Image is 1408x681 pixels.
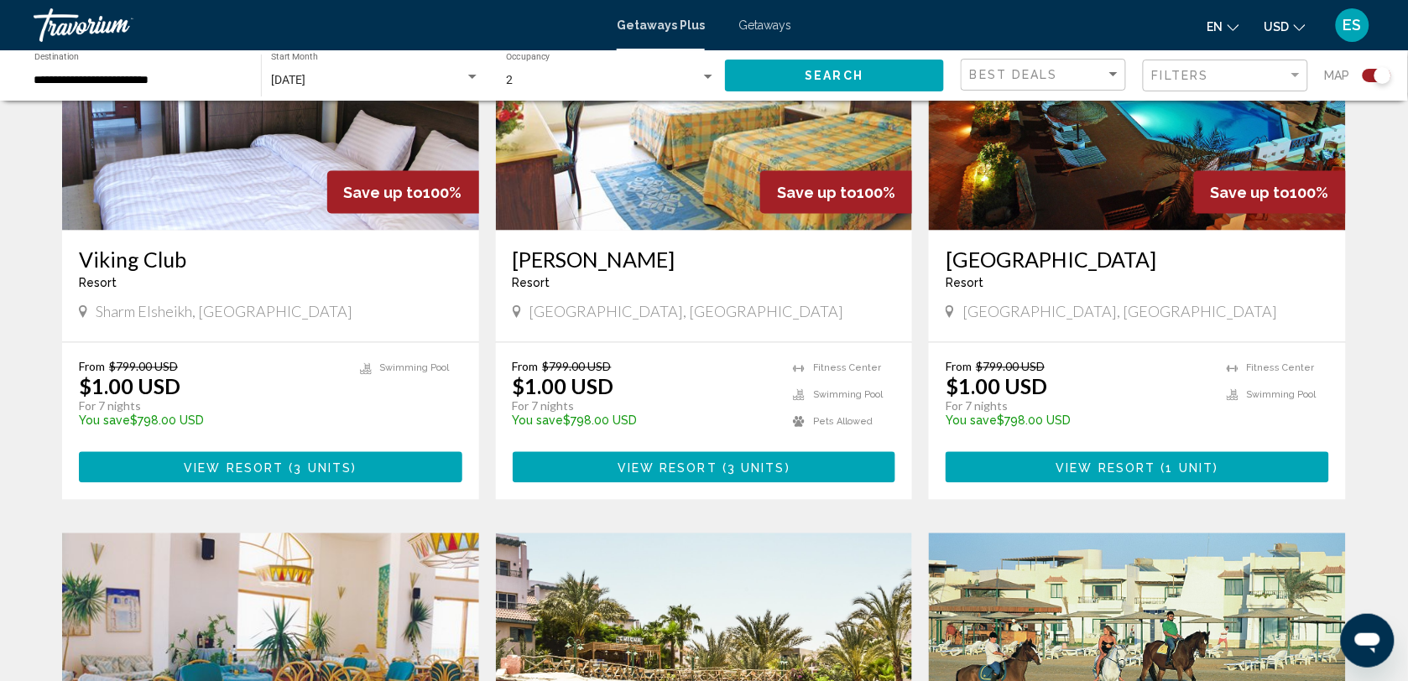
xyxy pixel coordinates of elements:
[813,390,883,401] span: Swimming Pool
[1331,8,1374,43] button: User Menu
[513,247,896,273] a: [PERSON_NAME]
[970,68,1058,81] span: Best Deals
[1343,17,1362,34] span: ES
[738,18,791,32] a: Getaways
[79,360,105,374] span: From
[1194,171,1346,214] div: 100%
[727,461,785,475] span: 3 units
[946,414,1210,428] p: $798.00 USD
[79,277,117,290] span: Resort
[962,303,1277,321] span: [GEOGRAPHIC_DATA], [GEOGRAPHIC_DATA]
[1143,59,1308,93] button: Filter
[184,461,284,475] span: View Resort
[946,360,972,374] span: From
[946,374,1047,399] p: $1.00 USD
[529,303,844,321] span: [GEOGRAPHIC_DATA], [GEOGRAPHIC_DATA]
[513,374,614,399] p: $1.00 USD
[109,360,178,374] span: $799.00 USD
[946,452,1329,483] button: View Resort(1 unit)
[1247,363,1315,374] span: Fitness Center
[717,461,790,475] span: ( )
[760,171,912,214] div: 100%
[1247,390,1317,401] span: Swimming Pool
[513,360,539,374] span: From
[806,70,864,83] span: Search
[327,171,479,214] div: 100%
[34,8,600,42] a: Travorium
[79,414,130,428] span: You save
[79,414,343,428] p: $798.00 USD
[1056,461,1156,475] span: View Resort
[970,68,1121,82] mat-select: Sort by
[1152,69,1209,82] span: Filters
[946,277,983,290] span: Resort
[1207,20,1223,34] span: en
[513,452,896,483] button: View Resort(3 units)
[946,247,1329,273] a: [GEOGRAPHIC_DATA]
[1211,184,1291,201] span: Save up to
[79,374,180,399] p: $1.00 USD
[1265,20,1290,34] span: USD
[1265,14,1306,39] button: Change currency
[513,414,564,428] span: You save
[284,461,357,475] span: ( )
[79,452,462,483] button: View Resort(3 units)
[543,360,612,374] span: $799.00 USD
[777,184,857,201] span: Save up to
[813,417,873,428] span: Pets Allowed
[1341,614,1395,668] iframe: Кнопка запуска окна обмена сообщениями
[513,414,777,428] p: $798.00 USD
[946,414,997,428] span: You save
[506,73,513,86] span: 2
[725,60,944,91] button: Search
[513,399,777,414] p: For 7 nights
[976,360,1045,374] span: $799.00 USD
[618,461,717,475] span: View Resort
[271,73,305,86] span: [DATE]
[1156,461,1219,475] span: ( )
[96,303,352,321] span: Sharm Elsheikh, [GEOGRAPHIC_DATA]
[295,461,352,475] span: 3 units
[79,399,343,414] p: For 7 nights
[1325,64,1350,87] span: Map
[380,363,450,374] span: Swimming Pool
[1207,14,1239,39] button: Change language
[344,184,424,201] span: Save up to
[79,247,462,273] a: Viking Club
[1166,461,1214,475] span: 1 unit
[617,18,705,32] a: Getaways Plus
[946,399,1210,414] p: For 7 nights
[513,277,550,290] span: Resort
[813,363,881,374] span: Fitness Center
